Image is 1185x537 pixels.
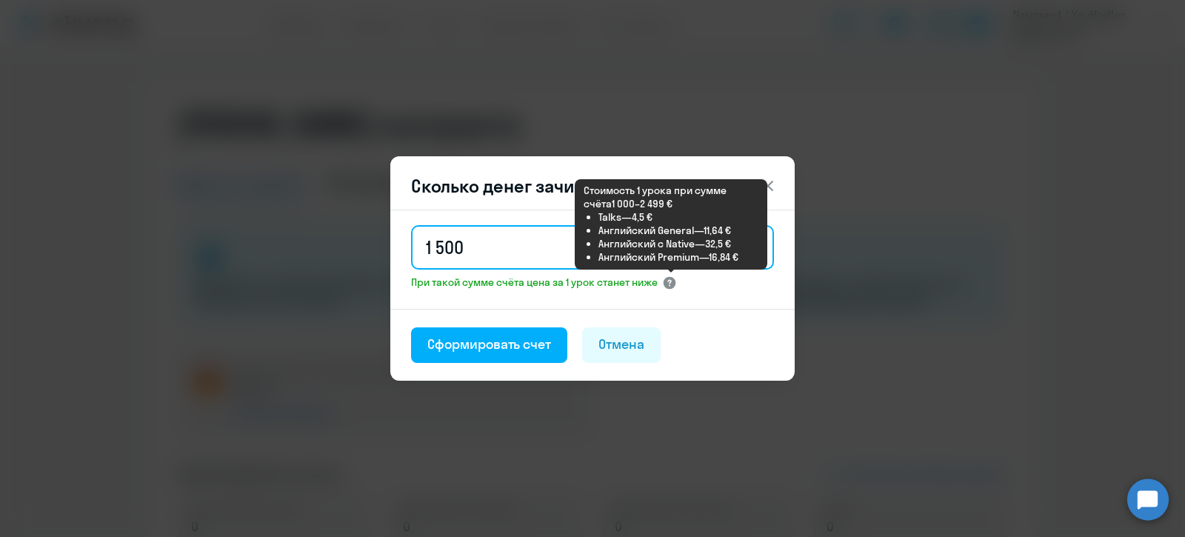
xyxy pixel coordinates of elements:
[390,174,795,198] header: Сколько денег зачислить на баланс?
[411,327,567,363] button: Сформировать счет
[704,224,731,237] span: 11,64 €
[584,184,727,210] span: Стоимость 1 урока при сумме счёта
[598,210,621,224] p: Talks
[598,237,695,250] p: Английский с Native
[598,224,694,237] p: Английский General
[598,250,699,264] p: Английский Premium
[598,335,644,354] div: Отмена
[705,237,731,250] span: 32,5 €
[411,225,774,270] input: 1 000 000 000 €
[612,197,635,210] span: 1 000
[411,276,658,289] span: При такой сумме счёта цена за 1 урок станет ниже
[621,210,632,224] span: —
[699,250,709,264] span: —
[632,210,652,224] span: 4,5 €
[427,335,551,354] div: Сформировать счет
[635,197,672,210] span: –2 499 €
[695,237,705,250] span: —
[582,327,661,363] button: Отмена
[709,250,738,264] span: 16,84 €
[694,224,704,237] span: —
